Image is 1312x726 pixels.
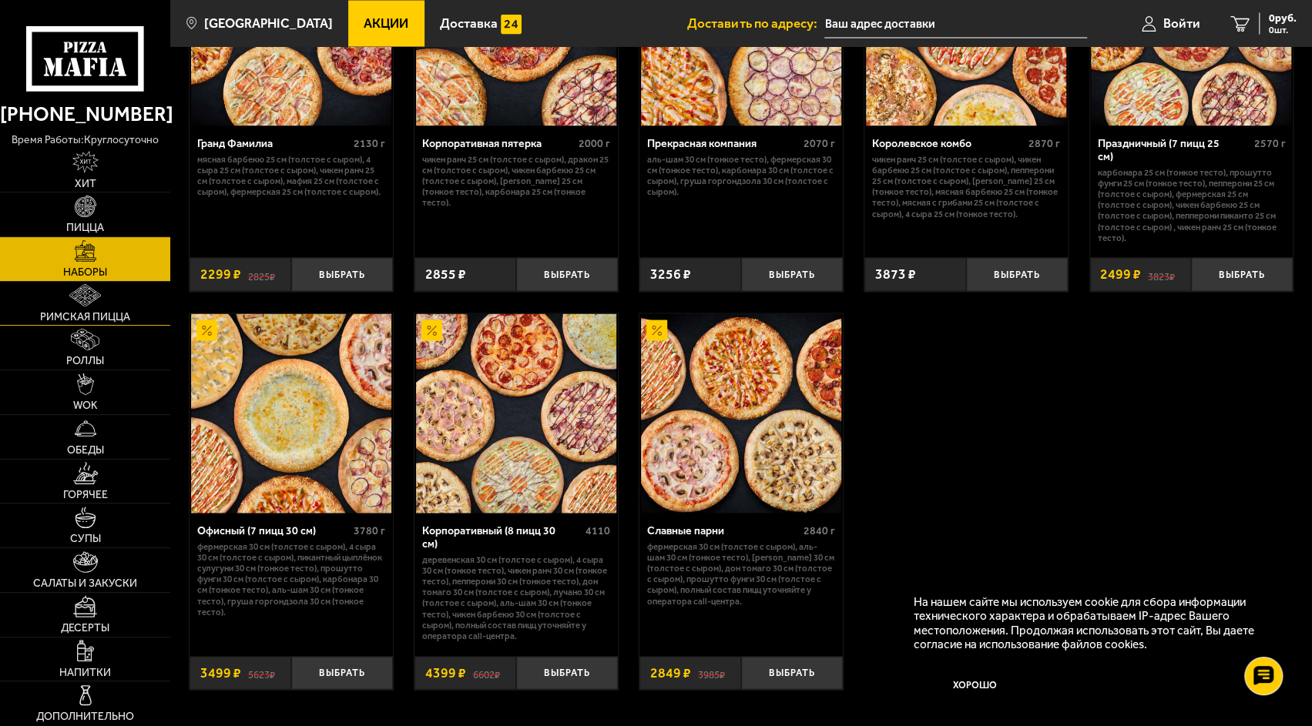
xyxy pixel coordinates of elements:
[650,267,691,281] span: 3256 ₽
[741,257,843,290] button: Выбрать
[66,356,104,366] span: Роллы
[641,313,841,514] img: Славные парни
[61,623,109,634] span: Десерты
[914,595,1270,652] p: На нашем сайте мы используем cookie для сбора информации технического характера и обрабатываем IP...
[75,179,96,189] span: Хит
[1148,267,1175,281] s: 3823 ₽
[698,666,725,680] s: 3985 ₽
[204,16,333,29] span: [GEOGRAPHIC_DATA]
[646,320,667,340] img: Акционный
[824,9,1087,38] input: Ваш адрес доставки
[579,136,610,149] span: 2000 г
[1100,267,1141,281] span: 2499 ₽
[191,313,391,514] img: Офисный (7 пицц 30 см)
[197,153,385,197] p: Мясная Барбекю 25 см (толстое с сыром), 4 сыра 25 см (толстое с сыром), Чикен Ранч 25 см (толстое...
[36,711,134,722] span: Дополнительно
[966,257,1068,290] button: Выбрать
[63,267,107,278] span: Наборы
[516,257,618,290] button: Выбрать
[40,312,130,323] span: Римская пицца
[67,445,104,456] span: Обеды
[501,14,522,35] img: 15daf4d41897b9f0e9f617042186c801.svg
[914,665,1037,706] button: Хорошо
[639,313,842,514] a: АкционныйСлавные парни
[364,16,408,29] span: Акции
[190,313,392,514] a: АкционныйОфисный (7 пицц 30 см)
[1163,16,1200,29] span: Войти
[647,540,835,606] p: Фермерская 30 см (толстое с сыром), Аль-Шам 30 см (тонкое тесто), [PERSON_NAME] 30 см (толстое с ...
[1097,136,1250,162] div: Праздничный (7 пицц 25 см)
[872,153,1060,219] p: Чикен Ранч 25 см (толстое с сыром), Чикен Барбекю 25 см (толстое с сыром), Пепперони 25 см (толст...
[291,257,393,290] button: Выбрать
[422,554,610,641] p: Деревенская 30 см (толстое с сыром), 4 сыра 30 см (тонкое тесто), Чикен Ранч 30 см (тонкое тесто)...
[197,540,385,617] p: Фермерская 30 см (толстое с сыром), 4 сыра 30 см (толстое с сыром), Пикантный цыплёнок сулугуни 3...
[1269,25,1297,34] span: 0 шт.
[425,267,466,281] span: 2855 ₽
[1191,257,1293,290] button: Выбрать
[687,16,824,29] span: Доставить по адресу:
[516,656,618,689] button: Выбрать
[248,267,275,281] s: 2825 ₽
[197,524,350,537] div: Офисный (7 пицц 30 см)
[70,534,101,544] span: Супы
[440,16,498,29] span: Доставка
[473,666,500,680] s: 6602 ₽
[200,666,241,680] span: 3499 ₽
[804,524,835,537] span: 2840 г
[354,524,385,537] span: 3780 г
[196,320,217,340] img: Акционный
[33,578,137,589] span: Салаты и закуски
[425,666,466,680] span: 4399 ₽
[354,136,385,149] span: 2130 г
[804,136,835,149] span: 2070 г
[422,153,610,208] p: Чикен Ранч 25 см (толстое с сыром), Дракон 25 см (толстое с сыром), Чикен Барбекю 25 см (толстое ...
[291,656,393,689] button: Выбрать
[414,313,617,514] a: АкционныйКорпоративный (8 пицц 30 см)
[650,666,691,680] span: 2849 ₽
[872,136,1025,149] div: Королевское комбо
[1253,136,1285,149] span: 2570 г
[586,524,610,537] span: 4110
[741,656,843,689] button: Выбрать
[63,490,108,500] span: Горячее
[66,222,104,233] span: Пицца
[59,667,111,678] span: Напитки
[647,136,800,149] div: Прекрасная компания
[248,666,275,680] s: 5623 ₽
[200,267,241,281] span: 2299 ₽
[197,136,350,149] div: Гранд Фамилиа
[647,153,835,197] p: Аль-Шам 30 см (тонкое тесто), Фермерская 30 см (тонкое тесто), Карбонара 30 см (толстое с сыром),...
[422,524,582,550] div: Корпоративный (8 пицц 30 см)
[422,136,575,149] div: Корпоративная пятерка
[1028,136,1060,149] span: 2870 г
[647,524,800,537] div: Славные парни
[1269,12,1297,23] span: 0 руб.
[416,313,616,514] img: Корпоративный (8 пицц 30 см)
[875,267,916,281] span: 3873 ₽
[1097,166,1285,243] p: Карбонара 25 см (тонкое тесто), Прошутто Фунги 25 см (тонкое тесто), Пепперони 25 см (толстое с с...
[73,400,98,411] span: WOK
[421,320,442,340] img: Акционный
